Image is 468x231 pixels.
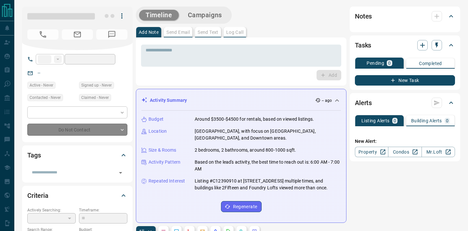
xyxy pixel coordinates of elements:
span: Claimed - Never [81,94,109,101]
p: [GEOGRAPHIC_DATA], with focus on [GEOGRAPHIC_DATA], [GEOGRAPHIC_DATA], and Downtown areas. [195,128,341,142]
button: New Task [355,75,455,86]
h2: Criteria [27,190,48,201]
span: No Number [27,29,58,40]
p: Repeated Interest [149,178,185,184]
p: Around $3500-$4500 for rentals, based on viewed listings. [195,116,314,123]
p: Budget [149,116,163,123]
p: 0 [446,118,448,123]
p: Activity Pattern [149,159,180,166]
p: New Alert: [355,138,455,145]
p: 0 [394,118,396,123]
div: Activity Summary-- ago [141,94,341,106]
button: Open [116,168,125,177]
p: Based on the lead's activity, the best time to reach out is: 6:00 AM - 7:00 AM [195,159,341,172]
p: Listing #C12390910 at [STREET_ADDRESS] multiple times, and buildings like 2Fifteen and Foundry Lo... [195,178,341,191]
h2: Tasks [355,40,371,50]
p: Activity Summary [150,97,187,104]
a: Property [355,147,388,157]
h2: Tags [27,150,41,160]
p: Timeframe: [79,207,127,213]
a: Condos [388,147,422,157]
span: No Email [62,29,93,40]
div: Do Not Contact [27,124,127,136]
div: Notes [355,8,455,24]
p: Actively Searching: [27,207,76,213]
button: Regenerate [221,201,262,212]
p: Completed [419,61,442,66]
span: Contacted - Never [30,94,61,101]
h2: Notes [355,11,372,21]
div: Tags [27,147,127,163]
p: 2 bedrooms, 2 bathrooms, around 800-1000 sqft. [195,147,296,154]
a: -- [38,70,40,75]
button: Campaigns [181,10,228,20]
div: Alerts [355,95,455,111]
div: Tasks [355,37,455,53]
span: Active - Never [30,82,53,88]
p: Listing Alerts [361,118,390,123]
span: No Number [96,29,127,40]
p: Size & Rooms [149,147,176,154]
div: Criteria [27,188,127,203]
a: Mr.Loft [422,147,455,157]
p: Building Alerts [411,118,442,123]
p: Location [149,128,167,135]
p: -- ago [322,98,332,103]
span: Signed up - Never [81,82,112,88]
p: 0 [388,61,391,65]
p: Pending [367,61,384,65]
h2: Alerts [355,98,372,108]
button: Timeline [139,10,179,20]
p: Add Note [139,30,159,34]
